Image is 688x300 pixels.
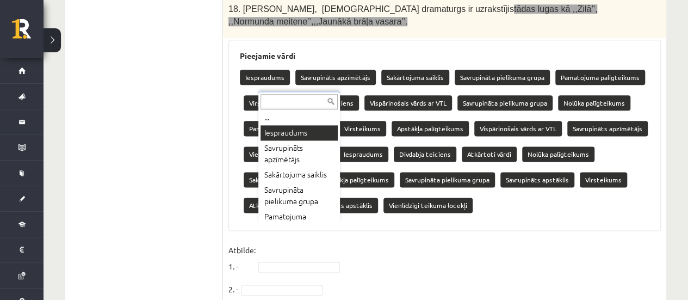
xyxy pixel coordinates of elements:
div: Iespraudums [261,125,338,140]
div: Pamatojuma palīgteikums [261,209,338,236]
div: Sakārtojuma saiklis [261,167,338,182]
div: Savrupināta pielikuma grupa [261,182,338,209]
div: Savrupināts apzīmētājs [261,140,338,167]
div: ... [261,110,338,125]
